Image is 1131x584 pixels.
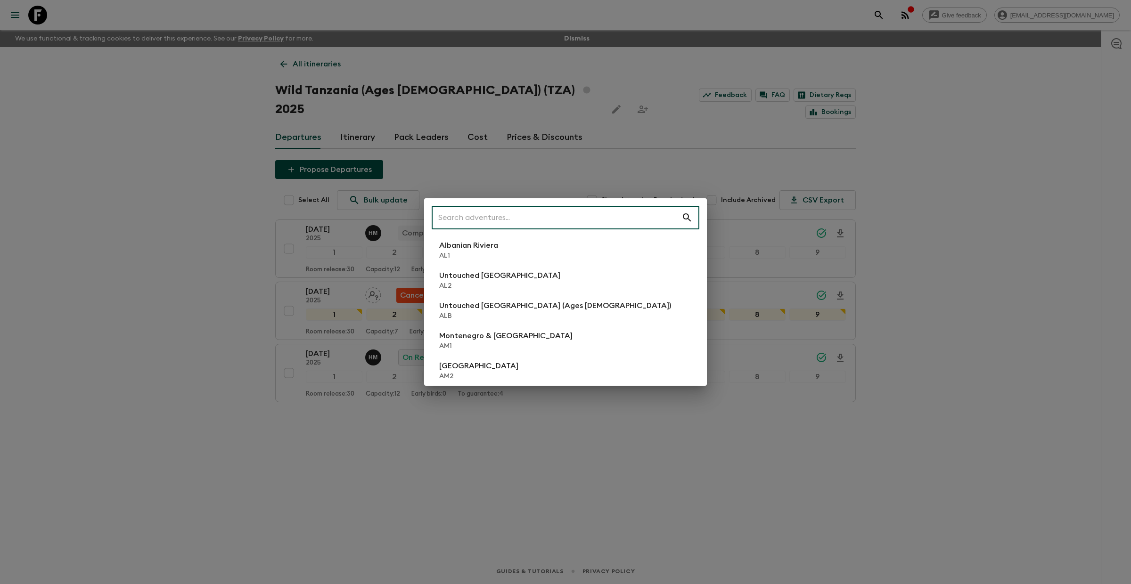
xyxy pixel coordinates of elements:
p: ALB [439,311,671,321]
p: Untouched [GEOGRAPHIC_DATA] [439,270,560,281]
p: AL2 [439,281,560,291]
p: AM1 [439,341,573,351]
input: Search adventures... [432,204,681,231]
p: Albanian Riviera [439,240,498,251]
p: Untouched [GEOGRAPHIC_DATA] (Ages [DEMOGRAPHIC_DATA]) [439,300,671,311]
p: AM2 [439,372,518,381]
p: AL1 [439,251,498,260]
p: Montenegro & [GEOGRAPHIC_DATA] [439,330,573,341]
p: [GEOGRAPHIC_DATA] [439,360,518,372]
